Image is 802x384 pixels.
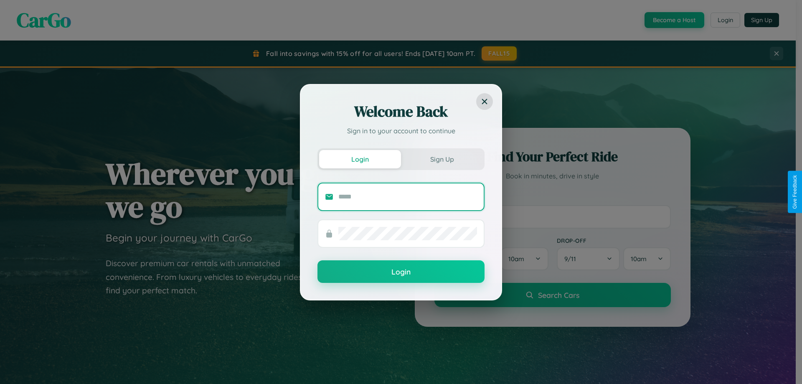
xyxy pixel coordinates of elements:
[319,150,401,168] button: Login
[401,150,483,168] button: Sign Up
[317,260,485,283] button: Login
[792,175,798,209] div: Give Feedback
[317,126,485,136] p: Sign in to your account to continue
[317,102,485,122] h2: Welcome Back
